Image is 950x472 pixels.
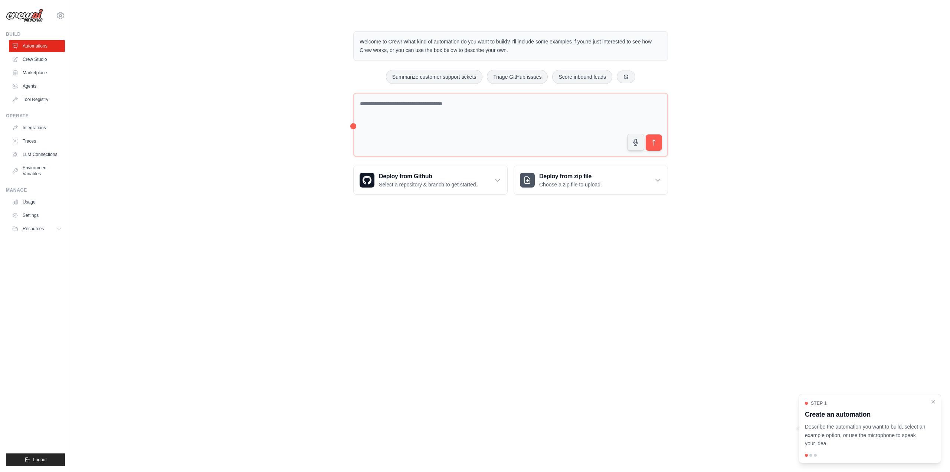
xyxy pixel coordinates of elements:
a: Tool Registry [9,94,65,105]
div: Build [6,31,65,37]
img: Logo [6,9,43,23]
button: Triage GitHub issues [487,70,548,84]
h3: Create an automation [805,409,926,420]
button: Score inbound leads [552,70,612,84]
button: Summarize customer support tickets [386,70,482,84]
a: Usage [9,196,65,208]
a: Automations [9,40,65,52]
a: Agents [9,80,65,92]
button: Logout [6,453,65,466]
h3: Deploy from Github [379,172,477,181]
div: Manage [6,187,65,193]
iframe: Chat Widget [913,436,950,472]
a: Environment Variables [9,162,65,180]
span: Logout [33,457,47,463]
p: Select a repository & branch to get started. [379,181,477,188]
div: Operate [6,113,65,119]
a: Integrations [9,122,65,134]
h3: Deploy from zip file [539,172,602,181]
a: LLM Connections [9,149,65,160]
a: Traces [9,135,65,147]
span: Resources [23,226,44,232]
button: Close walkthrough [930,399,936,405]
p: Choose a zip file to upload. [539,181,602,188]
a: Crew Studio [9,53,65,65]
span: Step 1 [811,400,827,406]
p: Welcome to Crew! What kind of automation do you want to build? I'll include some examples if you'... [360,38,662,55]
a: Marketplace [9,67,65,79]
a: Settings [9,209,65,221]
p: Describe the automation you want to build, select an example option, or use the microphone to spe... [805,423,926,448]
button: Resources [9,223,65,235]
